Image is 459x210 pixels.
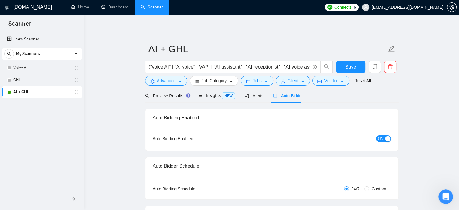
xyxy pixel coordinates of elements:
[369,64,381,69] span: copy
[190,76,238,86] button: barsJob Categorycaret-down
[384,61,396,73] button: delete
[149,63,310,71] input: Search Freelance Jobs...
[178,79,182,84] span: caret-down
[447,5,457,10] a: setting
[264,79,268,84] span: caret-down
[145,94,149,98] span: search
[2,33,82,45] li: New Scanner
[222,92,235,99] span: NEW
[74,90,79,95] span: holder
[141,5,163,10] a: searchScanner
[16,48,40,60] span: My Scanners
[245,94,249,98] span: notification
[7,33,77,45] a: New Scanner
[229,79,233,84] span: caret-down
[364,5,368,9] span: user
[153,109,391,126] div: Auto Bidding Enabled
[153,135,232,142] div: Auto Bidding Enabled:
[378,135,384,142] span: ON
[369,61,381,73] button: copy
[354,77,371,84] a: Reset All
[4,19,36,32] span: Scanner
[5,3,9,12] img: logo
[384,64,396,69] span: delete
[301,79,305,84] span: caret-down
[202,77,227,84] span: Job Category
[198,93,235,98] span: Insights
[253,77,262,84] span: Jobs
[198,93,202,98] span: area-chart
[5,52,14,56] span: search
[281,79,285,84] span: user
[4,49,14,59] button: search
[195,79,199,84] span: bars
[74,78,79,82] span: holder
[313,65,317,69] span: info-circle
[345,63,356,71] span: Save
[246,79,250,84] span: folder
[145,93,189,98] span: Preview Results
[153,157,391,175] div: Auto Bidder Schedule
[334,4,352,11] span: Connects:
[320,61,333,73] button: search
[317,79,322,84] span: idcard
[369,186,388,192] span: Custom
[438,189,453,204] iframe: Intercom live chat
[241,76,273,86] button: folderJobscaret-down
[13,62,71,74] a: Voice AI
[71,5,89,10] a: homeHome
[276,76,310,86] button: userClientcaret-down
[447,2,457,12] button: setting
[340,79,344,84] span: caret-down
[186,93,191,98] div: Tooltip anchor
[336,61,365,73] button: Save
[312,76,349,86] button: idcardVendorcaret-down
[321,64,332,69] span: search
[2,48,82,98] li: My Scanners
[324,77,337,84] span: Vendor
[72,196,78,202] span: double-left
[148,41,386,57] input: Scanner name...
[153,186,232,192] div: Auto Bidding Schedule:
[288,77,298,84] span: Client
[145,76,187,86] button: settingAdvancedcaret-down
[74,66,79,70] span: holder
[13,74,71,86] a: GHL
[101,5,129,10] a: dashboardDashboard
[273,93,303,98] span: Auto Bidder
[273,94,277,98] span: robot
[13,86,71,98] a: AI + GHL
[245,93,263,98] span: Alerts
[327,5,332,10] img: upwork-logo.png
[157,77,176,84] span: Advanced
[387,45,395,53] span: edit
[349,186,362,192] span: 24/7
[354,4,356,11] span: 6
[150,79,155,84] span: setting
